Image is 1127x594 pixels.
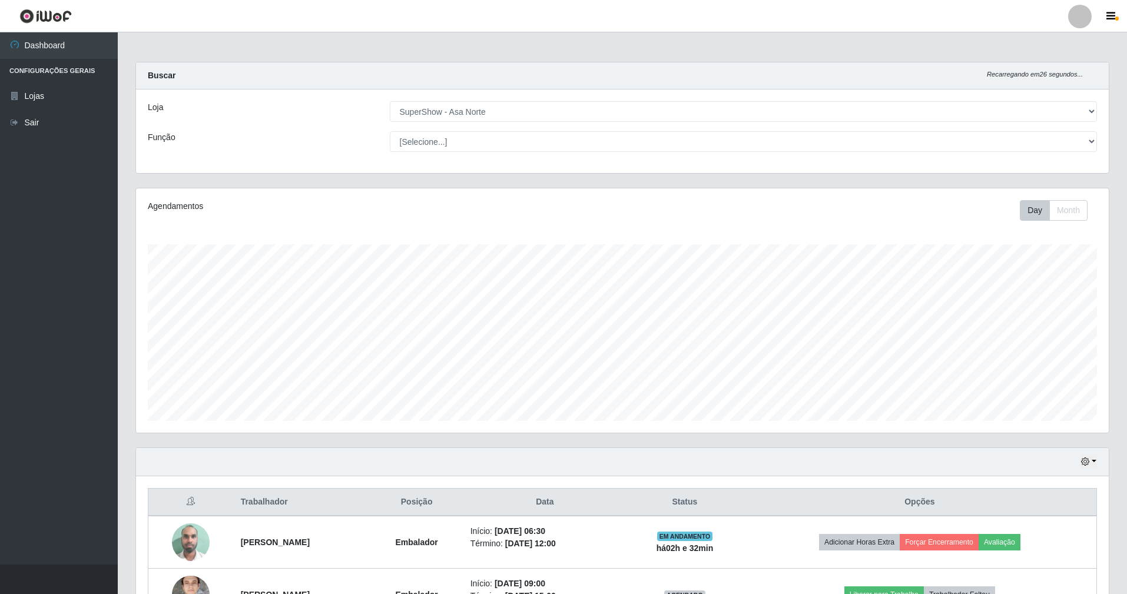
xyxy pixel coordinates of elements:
time: [DATE] 06:30 [495,526,545,536]
strong: Embalador [395,537,437,547]
button: Day [1020,200,1050,221]
th: Opções [743,489,1097,516]
th: Posição [370,489,463,516]
span: EM ANDAMENTO [657,532,713,541]
img: 1751466407656.jpeg [172,517,210,567]
button: Adicionar Horas Extra [819,534,900,550]
th: Data [463,489,627,516]
button: Month [1049,200,1088,221]
label: Loja [148,101,163,114]
th: Trabalhador [234,489,370,516]
i: Recarregando em 26 segundos... [987,71,1083,78]
li: Término: [470,537,620,550]
div: First group [1020,200,1088,221]
time: [DATE] 12:00 [505,539,556,548]
div: Agendamentos [148,200,533,213]
li: Início: [470,525,620,537]
button: Forçar Encerramento [900,534,979,550]
li: Início: [470,578,620,590]
strong: [PERSON_NAME] [241,537,310,547]
time: [DATE] 09:00 [495,579,545,588]
strong: Buscar [148,71,175,80]
label: Função [148,131,175,144]
div: Toolbar with button groups [1020,200,1097,221]
button: Avaliação [979,534,1020,550]
img: CoreUI Logo [19,9,72,24]
th: Status [627,489,743,516]
strong: há 02 h e 32 min [657,543,714,553]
